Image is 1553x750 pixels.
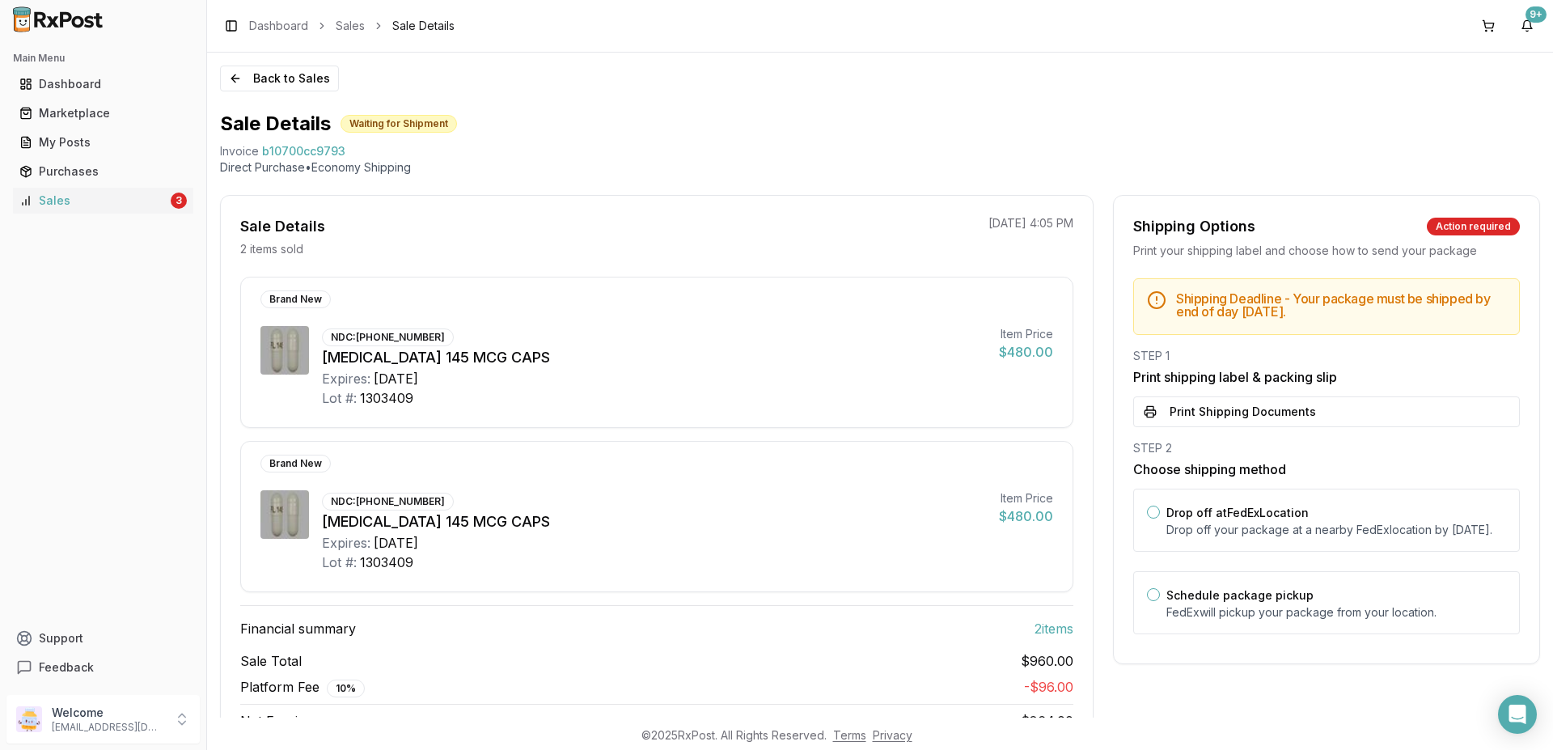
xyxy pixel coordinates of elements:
img: User avatar [16,706,42,732]
span: Platform Fee [240,677,365,697]
div: $480.00 [999,342,1053,362]
div: 10 % [327,680,365,697]
a: Marketplace [13,99,193,128]
button: 9+ [1514,13,1540,39]
div: Dashboard [19,76,187,92]
a: Privacy [873,728,912,742]
p: 2 items sold [240,241,303,257]
span: 2 item s [1035,619,1073,638]
div: Action required [1427,218,1520,235]
span: Net Earnings [240,711,319,731]
span: Financial summary [240,619,356,638]
div: Shipping Options [1133,215,1255,238]
button: My Posts [6,129,200,155]
div: Item Price [999,490,1053,506]
span: $864.00 [1021,713,1073,729]
div: [DATE] [374,369,418,388]
button: Purchases [6,159,200,184]
div: 1303409 [360,553,413,572]
span: $960.00 [1021,651,1073,671]
div: NDC: [PHONE_NUMBER] [322,493,454,511]
div: 3 [171,193,187,209]
div: 9+ [1525,6,1547,23]
span: Feedback [39,659,94,676]
button: Marketplace [6,100,200,126]
button: Support [6,624,200,653]
button: Feedback [6,653,200,682]
p: [EMAIL_ADDRESS][DOMAIN_NAME] [52,721,164,734]
h2: Main Menu [13,52,193,65]
h3: Print shipping label & packing slip [1133,367,1520,387]
span: - $96.00 [1024,679,1073,695]
a: Purchases [13,157,193,186]
div: Lot #: [322,388,357,408]
h5: Shipping Deadline - Your package must be shipped by end of day [DATE] . [1176,292,1506,318]
div: Purchases [19,163,187,180]
button: Print Shipping Documents [1133,396,1520,427]
label: Drop off at FedEx Location [1166,506,1309,519]
button: Back to Sales [220,66,339,91]
div: Brand New [260,290,331,308]
div: Invoice [220,143,259,159]
p: Drop off your package at a nearby FedEx location by [DATE] . [1166,522,1506,538]
div: Brand New [260,455,331,472]
div: STEP 1 [1133,348,1520,364]
h1: Sale Details [220,111,331,137]
div: STEP 2 [1133,440,1520,456]
span: b10700cc9793 [262,143,345,159]
p: Direct Purchase • Economy Shipping [220,159,1540,176]
div: Expires: [322,369,370,388]
h3: Choose shipping method [1133,460,1520,479]
span: Sale Total [240,651,302,671]
span: Sale Details [392,18,455,34]
div: [DATE] [374,533,418,553]
div: Waiting for Shipment [341,115,457,133]
img: Linzess 145 MCG CAPS [260,326,309,375]
p: FedEx will pickup your package from your location. [1166,604,1506,621]
div: Lot #: [322,553,357,572]
a: Dashboard [13,70,193,99]
img: RxPost Logo [6,6,110,32]
a: My Posts [13,128,193,157]
div: [MEDICAL_DATA] 145 MCG CAPS [322,511,986,533]
div: Open Intercom Messenger [1498,695,1537,734]
div: [MEDICAL_DATA] 145 MCG CAPS [322,346,986,369]
div: Sales [19,193,167,209]
a: Sales3 [13,186,193,215]
div: $480.00 [999,506,1053,526]
img: Linzess 145 MCG CAPS [260,490,309,539]
label: Schedule package pickup [1166,588,1314,602]
a: Terms [833,728,866,742]
button: Dashboard [6,71,200,97]
div: Print your shipping label and choose how to send your package [1133,243,1520,259]
div: My Posts [19,134,187,150]
div: NDC: [PHONE_NUMBER] [322,328,454,346]
div: Marketplace [19,105,187,121]
p: [DATE] 4:05 PM [988,215,1073,231]
a: Dashboard [249,18,308,34]
div: Item Price [999,326,1053,342]
p: Welcome [52,705,164,721]
div: Expires: [322,533,370,553]
div: Sale Details [240,215,325,238]
button: Sales3 [6,188,200,214]
nav: breadcrumb [249,18,455,34]
a: Sales [336,18,365,34]
div: 1303409 [360,388,413,408]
